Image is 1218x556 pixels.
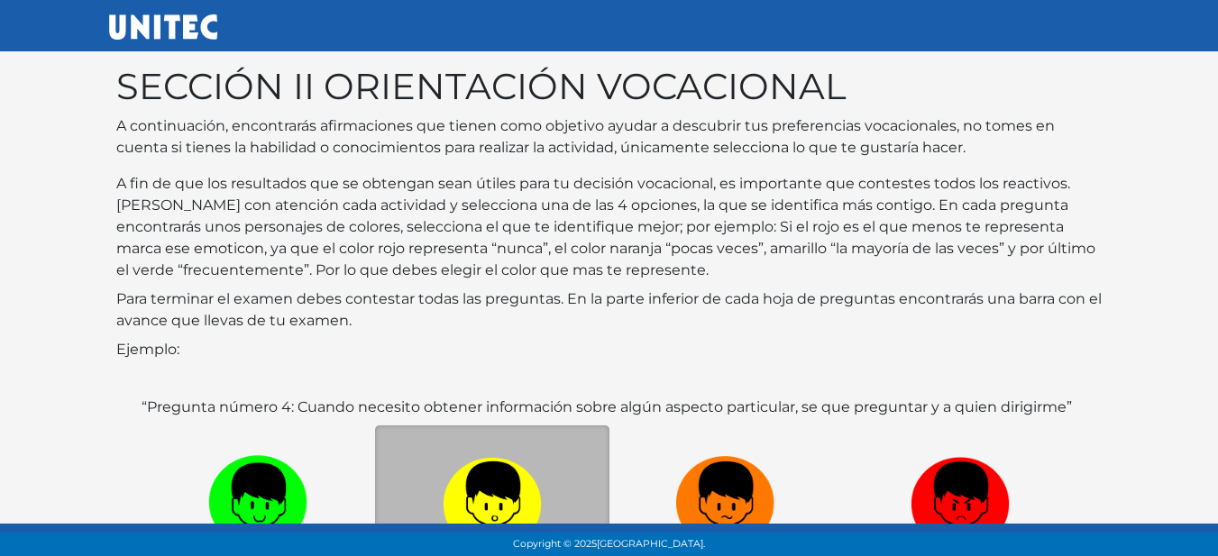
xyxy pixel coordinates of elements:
[443,449,542,543] img: a1.png
[116,173,1103,281] p: A fin de que los resultados que se obtengan sean útiles para tu decisión vocacional, es important...
[142,396,1072,418] label: “Pregunta número 4: Cuando necesito obtener información sobre algún aspecto particular, se que pr...
[116,288,1103,332] p: Para terminar el examen debes contestar todas las preguntas. En la parte inferior de cada hoja de...
[116,65,1103,108] h1: SECCIÓN II ORIENTACIÓN VOCACIONAL
[208,449,307,543] img: v1.png
[911,449,1010,543] img: r1.png
[109,14,217,40] img: UNITEC
[116,339,1103,360] p: Ejemplo:
[116,115,1103,159] p: A continuación, encontrarás afirmaciones que tienen como objetivo ayudar a descubrir tus preferen...
[676,449,775,543] img: n1.png
[597,538,705,550] span: [GEOGRAPHIC_DATA].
